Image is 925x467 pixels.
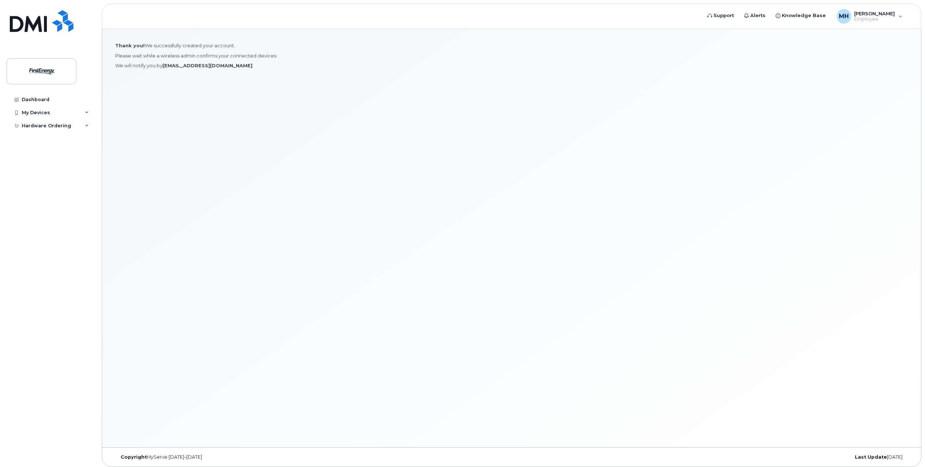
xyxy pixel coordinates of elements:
[115,62,908,69] p: We will notify you by
[115,52,908,59] p: Please wait while a wireless admin confirms your connected devices:
[115,42,908,49] p: We successfully created your account.
[855,454,887,460] strong: Last Update
[121,454,147,460] strong: Copyright
[644,454,908,460] div: [DATE]
[115,454,379,460] div: MyServe [DATE]–[DATE]
[115,43,145,48] strong: Thank you!
[162,63,253,68] strong: [EMAIL_ADDRESS][DOMAIN_NAME]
